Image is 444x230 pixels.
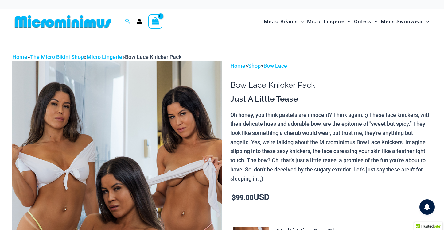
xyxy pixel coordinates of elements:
[354,14,372,29] span: Outers
[30,54,84,60] a: The Micro Bikini Shop
[379,12,431,31] a: Mens SwimwearMenu ToggleMenu Toggle
[381,14,423,29] span: Mens Swimwear
[263,63,287,69] a: Bow Lace
[12,15,113,29] img: MM SHOP LOGO FLAT
[298,14,304,29] span: Menu Toggle
[232,194,254,201] bdi: 99.00
[232,194,236,201] span: $
[148,14,162,29] a: View Shopping Cart, empty
[125,18,130,25] a: Search icon link
[137,19,142,24] a: Account icon link
[230,94,432,104] h3: Just A Little Tease
[264,14,298,29] span: Micro Bikinis
[372,14,378,29] span: Menu Toggle
[261,11,432,32] nav: Site Navigation
[230,61,432,71] p: > >
[345,14,351,29] span: Menu Toggle
[352,12,379,31] a: OutersMenu ToggleMenu Toggle
[230,63,245,69] a: Home
[230,110,432,183] p: Oh honey, you think pastels are innocent? Think again. ;) These lace knickers, with their delicat...
[230,193,432,202] p: USD
[306,12,352,31] a: Micro LingerieMenu ToggleMenu Toggle
[423,14,429,29] span: Menu Toggle
[307,14,345,29] span: Micro Lingerie
[262,12,306,31] a: Micro BikinisMenu ToggleMenu Toggle
[12,54,27,60] a: Home
[12,54,181,60] span: » » »
[230,80,432,90] h1: Bow Lace Knicker Pack
[125,54,181,60] span: Bow Lace Knicker Pack
[248,63,261,69] a: Shop
[87,54,122,60] a: Micro Lingerie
